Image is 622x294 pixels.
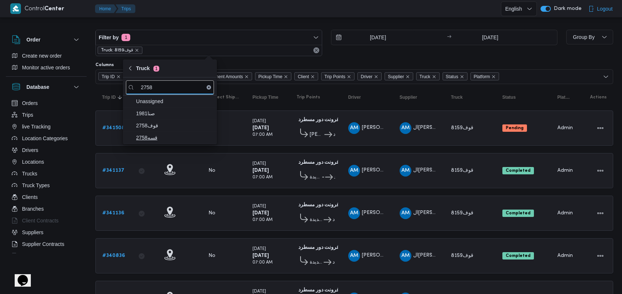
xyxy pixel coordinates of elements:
[573,34,594,40] span: Group By
[557,253,573,258] span: Admin
[348,94,361,100] span: Driver
[252,218,273,222] small: 07:00 AM
[400,250,411,262] div: Alhamai Muhammad Khald Ali
[252,126,269,130] b: [DATE]
[252,162,266,166] small: [DATE]
[499,91,547,103] button: Status
[255,72,291,80] span: Pickup Time
[334,173,335,182] span: فرونت دور مسطرد
[401,207,410,219] span: AM
[310,173,321,182] span: قسم أول القاهرة الجديدة
[102,94,116,100] span: Trip ID; Sorted in descending order
[102,166,124,175] a: #341137
[207,85,211,90] button: Clear input
[208,94,239,100] span: Collect Shipment Amounts
[102,211,124,215] b: # 341136
[348,250,360,262] div: Adham Muhammad Hassan Muhammad
[95,4,117,13] button: Home
[9,144,84,156] button: Drivers
[22,99,38,108] span: Orders
[116,4,135,13] button: Trips
[400,165,411,177] div: Alhamai Muhammad Khald Ali
[9,168,84,179] button: Trucks
[413,125,460,130] span: ال[PERSON_NAME]
[361,73,372,81] span: Driver
[470,72,499,80] span: Platform
[117,94,123,100] svg: Sorted in descending order
[136,109,212,118] span: صنا1981
[98,47,142,54] span: Truck: قوف8159
[298,245,339,250] b: فرونت دور مسطرد
[208,253,215,259] div: No
[9,97,84,109] button: Orders
[22,204,44,213] span: Branches
[250,91,286,103] button: Pickup Time
[252,253,269,258] b: [DATE]
[298,288,339,293] b: فرونت دور مسطرد
[7,265,31,287] iframe: chat widget
[413,210,460,215] span: ال[PERSON_NAME]
[374,75,378,79] button: Remove Driver from selection in this group
[95,62,114,68] label: Columns
[135,48,139,52] button: remove selected entity
[22,193,38,202] span: Clients
[401,122,410,134] span: AM
[9,109,84,121] button: Trips
[350,250,358,262] span: AM
[101,47,133,54] span: Truck: قوف8159
[252,133,273,137] small: 07:00 AM
[10,3,21,14] img: X8yXhbKr1z7QwAAAABJRU5ErkJggg==
[388,73,404,81] span: Supplier
[96,30,322,45] button: Filter by1 active filters
[22,146,38,155] span: Drivers
[401,165,410,177] span: AM
[451,211,473,215] span: قوف8159
[451,94,463,100] span: Truck
[454,30,527,45] input: Press the down key to open a popover containing a calendar.
[298,160,339,165] b: فرونت دور مسطرد
[258,73,282,81] span: Pickup Time
[312,46,321,55] button: Remove
[551,6,582,12] span: Dark mode
[252,290,266,294] small: [DATE]
[22,134,68,143] span: Location Categories
[98,72,124,80] span: Trip ID
[413,253,460,258] span: ال[PERSON_NAME]
[102,253,125,258] b: # 340836
[22,110,33,119] span: Trips
[502,94,516,100] span: Status
[451,168,473,173] span: قوف8159
[362,253,404,258] span: [PERSON_NAME]
[9,62,84,73] button: Monitor active orders
[400,207,411,219] div: Alhamai Muhammad Khald Ali
[554,91,573,103] button: Platform
[446,73,458,81] span: Status
[102,73,115,81] span: Trip ID
[310,258,323,267] span: قسم أول القاهرة الجديدة
[9,215,84,226] button: Client Contracts
[350,165,358,177] span: AM
[12,83,81,91] button: Database
[99,91,128,103] button: Trip IDSorted in descending order
[9,121,84,133] button: live Tracking
[585,1,616,16] button: Logout
[557,94,570,100] span: Platform
[557,168,573,173] span: Admin
[443,72,468,80] span: Status
[348,122,360,134] div: Adham Muhammad Hassan Muhammad
[22,251,40,260] span: Devices
[99,33,119,42] span: Filter by
[350,122,358,134] span: AM
[121,34,130,41] span: 1 active filters
[298,117,339,122] b: فرونت دور مسطرد
[594,250,606,262] button: Actions
[419,73,430,81] span: Truck
[136,121,212,130] span: 2758قوف
[6,50,87,76] div: Order
[252,175,273,179] small: 07:00 AM
[502,167,534,174] span: Completed
[252,204,266,208] small: [DATE]
[348,165,360,177] div: Adham Muhammad Hassan Muhammad
[350,207,358,219] span: AM
[9,50,84,62] button: Create new order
